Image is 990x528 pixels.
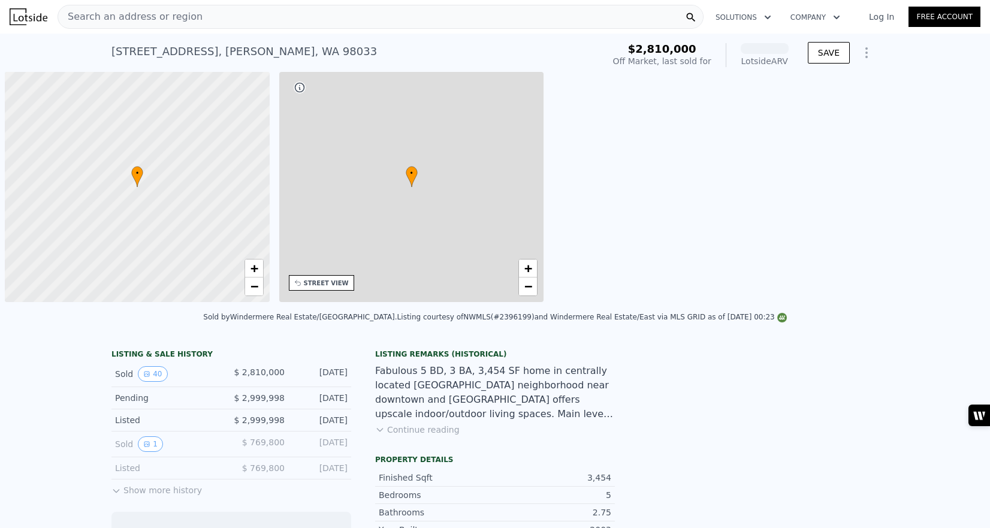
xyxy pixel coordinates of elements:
[379,489,495,501] div: Bedrooms
[495,489,611,501] div: 5
[138,436,163,452] button: View historical data
[495,506,611,518] div: 2.75
[115,366,222,382] div: Sold
[131,166,143,187] div: •
[250,261,258,276] span: +
[131,168,143,179] span: •
[375,364,615,421] div: Fabulous 5 BD, 3 BA, 3,454 SF home in centrally located [GEOGRAPHIC_DATA] neighborhood near downt...
[519,277,537,295] a: Zoom out
[495,472,611,484] div: 3,454
[250,279,258,294] span: −
[115,436,222,452] div: Sold
[111,349,351,361] div: LISTING & SALE HISTORY
[294,462,348,474] div: [DATE]
[375,455,615,464] div: Property details
[294,436,348,452] div: [DATE]
[908,7,980,27] a: Free Account
[294,392,348,404] div: [DATE]
[397,313,787,321] div: Listing courtesy of NWMLS (#2396199) and Windermere Real Estate/East via MLS GRID as of [DATE] 00:23
[245,260,263,277] a: Zoom in
[234,415,285,425] span: $ 2,999,998
[613,55,711,67] div: Off Market, last sold for
[777,313,787,322] img: NWMLS Logo
[375,349,615,359] div: Listing Remarks (Historical)
[741,55,789,67] div: Lotside ARV
[406,166,418,187] div: •
[855,41,879,65] button: Show Options
[115,414,222,426] div: Listed
[111,479,202,496] button: Show more history
[375,424,460,436] button: Continue reading
[234,367,285,377] span: $ 2,810,000
[519,260,537,277] a: Zoom in
[58,10,203,24] span: Search an address or region
[379,472,495,484] div: Finished Sqft
[406,168,418,179] span: •
[706,7,781,28] button: Solutions
[10,8,47,25] img: Lotside
[115,392,222,404] div: Pending
[294,414,348,426] div: [DATE]
[855,11,908,23] a: Log In
[138,366,167,382] button: View historical data
[524,261,532,276] span: +
[294,366,348,382] div: [DATE]
[234,393,285,403] span: $ 2,999,998
[242,438,285,447] span: $ 769,800
[203,313,397,321] div: Sold by Windermere Real Estate/[GEOGRAPHIC_DATA] .
[808,42,850,64] button: SAVE
[524,279,532,294] span: −
[628,43,696,55] span: $2,810,000
[304,279,349,288] div: STREET VIEW
[111,43,377,60] div: [STREET_ADDRESS] , [PERSON_NAME] , WA 98033
[115,462,222,474] div: Listed
[379,506,495,518] div: Bathrooms
[781,7,850,28] button: Company
[242,463,285,473] span: $ 769,800
[245,277,263,295] a: Zoom out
